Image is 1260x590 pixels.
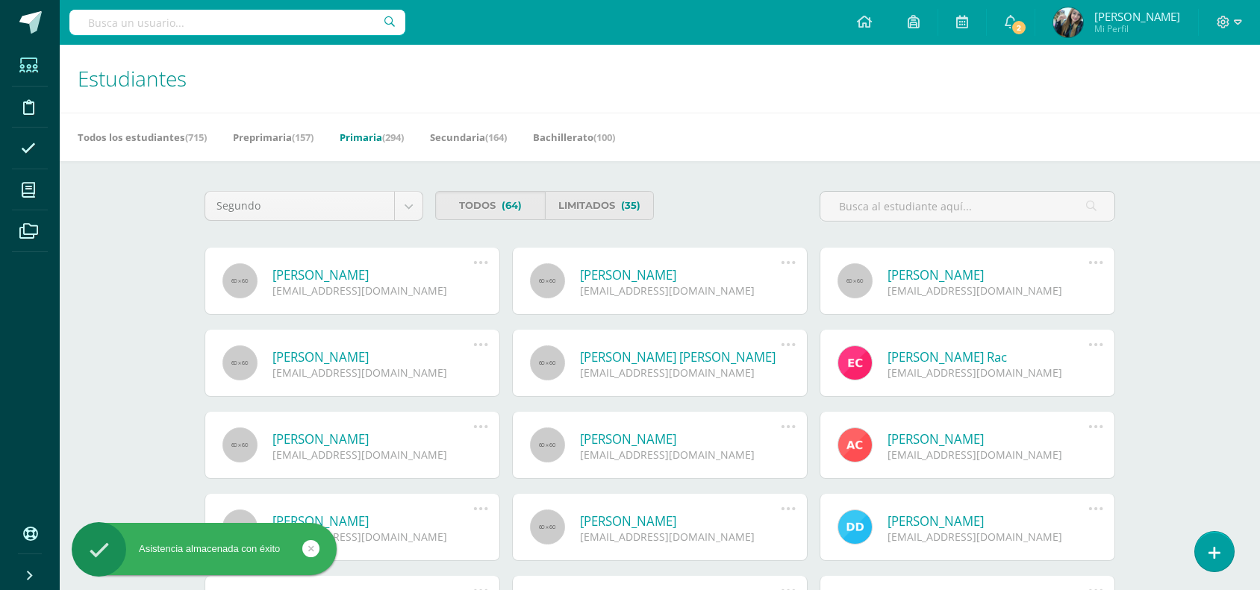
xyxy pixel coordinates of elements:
[888,430,1088,448] a: [PERSON_NAME]
[888,348,1088,365] a: [PERSON_NAME] Rac
[545,191,655,220] a: Limitados(35)
[272,283,473,298] div: [EMAIL_ADDRESS][DOMAIN_NAME]
[72,542,337,556] div: Asistencia almacenada con éxito
[820,192,1114,221] input: Busca al estudiante aquí...
[185,131,207,144] span: (715)
[78,64,187,92] span: Estudiantes
[272,530,473,544] div: [EMAIL_ADDRESS][DOMAIN_NAME]
[580,348,781,365] a: [PERSON_NAME] [PERSON_NAME]
[205,192,422,220] a: Segundo
[580,266,781,283] a: [PERSON_NAME]
[430,125,507,149] a: Secundaria(164)
[216,192,383,220] span: Segundo
[888,283,1088,298] div: [EMAIL_ADDRESS][DOMAIN_NAME]
[580,512,781,530] a: [PERSON_NAME]
[1053,7,1083,37] img: ab28650470f0b57cd31dd7e6cf45ec32.png
[272,448,473,462] div: [EMAIL_ADDRESS][DOMAIN_NAME]
[69,10,405,35] input: Busca un usuario...
[272,266,473,283] a: [PERSON_NAME]
[340,125,404,149] a: Primaria(294)
[485,131,507,144] span: (164)
[888,530,1088,544] div: [EMAIL_ADDRESS][DOMAIN_NAME]
[435,191,545,220] a: Todos(64)
[272,512,473,530] a: [PERSON_NAME]
[292,131,314,144] span: (157)
[621,192,640,219] span: (35)
[233,125,314,149] a: Preprimaria(157)
[580,430,781,448] a: [PERSON_NAME]
[272,365,473,380] div: [EMAIL_ADDRESS][DOMAIN_NAME]
[580,530,781,544] div: [EMAIL_ADDRESS][DOMAIN_NAME]
[78,125,207,149] a: Todos los estudiantes(715)
[272,430,473,448] a: [PERSON_NAME]
[382,131,404,144] span: (294)
[593,131,615,144] span: (100)
[580,365,781,380] div: [EMAIL_ADDRESS][DOMAIN_NAME]
[580,283,781,298] div: [EMAIL_ADDRESS][DOMAIN_NAME]
[580,448,781,462] div: [EMAIL_ADDRESS][DOMAIN_NAME]
[272,348,473,365] a: [PERSON_NAME]
[1094,22,1180,35] span: Mi Perfil
[888,512,1088,530] a: [PERSON_NAME]
[1094,9,1180,24] span: [PERSON_NAME]
[888,365,1088,380] div: [EMAIL_ADDRESS][DOMAIN_NAME]
[888,448,1088,462] div: [EMAIL_ADDRESS][DOMAIN_NAME]
[888,266,1088,283] a: [PERSON_NAME]
[1011,19,1027,36] span: 2
[502,192,522,219] span: (64)
[533,125,615,149] a: Bachillerato(100)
